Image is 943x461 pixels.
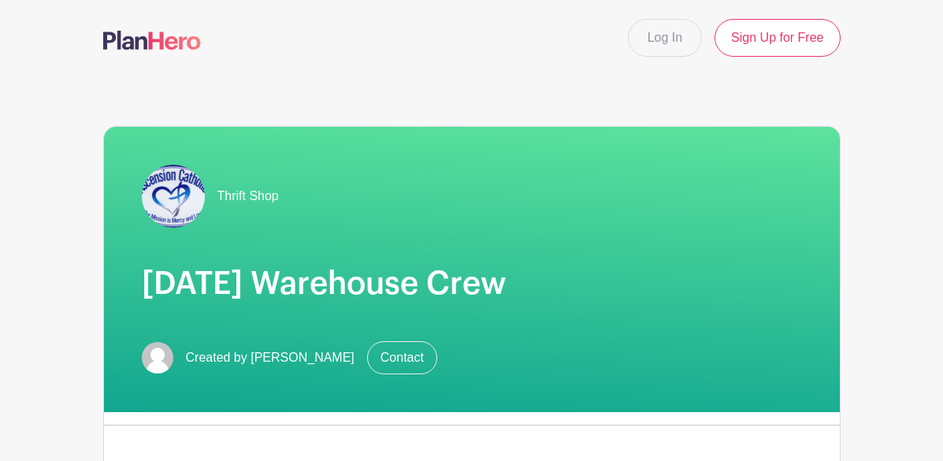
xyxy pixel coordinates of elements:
[142,266,802,303] h1: [DATE] Warehouse Crew
[142,165,205,228] img: .AscensionLogo002.png
[715,19,840,57] a: Sign Up for Free
[103,31,201,50] img: logo-507f7623f17ff9eddc593b1ce0a138ce2505c220e1c5a4e2b4648c50719b7d32.svg
[367,341,437,374] a: Contact
[142,342,173,374] img: default-ce2991bfa6775e67f084385cd625a349d9dcbb7a52a09fb2fda1e96e2d18dcdb.png
[186,348,355,367] span: Created by [PERSON_NAME]
[217,187,279,206] span: Thrift Shop
[628,19,702,57] a: Log In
